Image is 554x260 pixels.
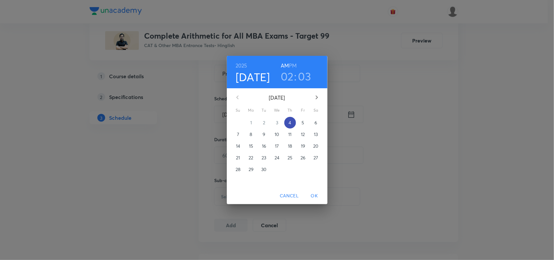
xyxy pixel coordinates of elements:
button: 9 [258,129,270,140]
p: 8 [250,131,252,138]
span: Tu [258,107,270,114]
button: 11 [284,129,296,140]
p: 5 [302,119,304,126]
button: 15 [245,140,257,152]
button: 19 [297,140,309,152]
button: 03 [298,69,311,83]
span: We [271,107,283,114]
p: 22 [249,155,253,161]
button: 14 [232,140,244,152]
p: 28 [236,166,240,173]
span: Su [232,107,244,114]
p: 23 [262,155,266,161]
p: 15 [249,143,253,149]
p: 18 [288,143,292,149]
p: 13 [314,131,318,138]
span: Th [284,107,296,114]
p: 26 [301,155,305,161]
p: 16 [262,143,266,149]
p: 11 [288,131,291,138]
button: 20 [310,140,322,152]
button: PM [289,61,297,70]
p: 20 [313,143,318,149]
button: OK [304,190,325,202]
button: 6 [310,117,322,129]
p: 7 [237,131,239,138]
span: Mo [245,107,257,114]
p: 24 [275,155,279,161]
button: 23 [258,152,270,164]
button: 28 [232,164,244,175]
button: 10 [271,129,283,140]
button: 27 [310,152,322,164]
p: 25 [288,155,292,161]
button: 16 [258,140,270,152]
button: 22 [245,152,257,164]
p: 6 [314,119,317,126]
button: Cancel [277,190,301,202]
span: Sa [310,107,322,114]
p: 21 [236,155,240,161]
button: 25 [284,152,296,164]
button: 4 [284,117,296,129]
button: 29 [245,164,257,175]
button: 5 [297,117,309,129]
p: 17 [275,143,279,149]
span: Cancel [280,192,299,200]
h3: : [294,69,297,83]
p: 29 [249,166,253,173]
button: 02 [281,69,294,83]
p: 4 [289,119,291,126]
button: 24 [271,152,283,164]
span: OK [307,192,322,200]
button: 26 [297,152,309,164]
button: 17 [271,140,283,152]
p: 9 [263,131,265,138]
button: 13 [310,129,322,140]
button: 7 [232,129,244,140]
p: 19 [301,143,305,149]
span: Fr [297,107,309,114]
button: 8 [245,129,257,140]
button: [DATE] [236,70,270,84]
p: 14 [236,143,240,149]
button: 12 [297,129,309,140]
button: 30 [258,164,270,175]
button: AM [281,61,289,70]
p: 30 [261,166,266,173]
p: [DATE] [245,94,309,102]
p: 27 [314,155,318,161]
button: 2025 [236,61,247,70]
button: 18 [284,140,296,152]
button: 21 [232,152,244,164]
p: 10 [275,131,279,138]
p: 12 [301,131,305,138]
